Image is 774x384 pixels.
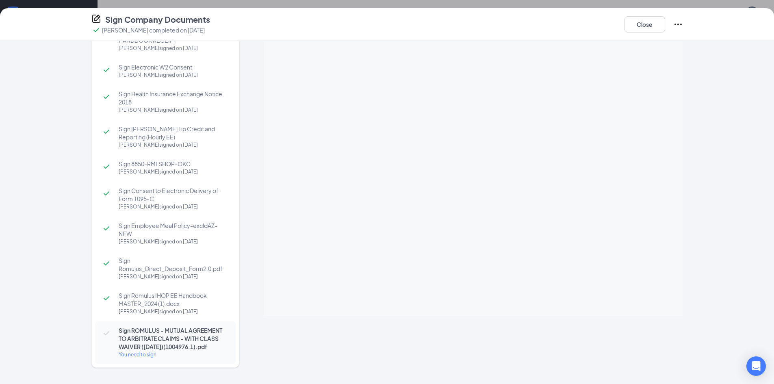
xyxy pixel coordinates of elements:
h4: Sign Company Documents [105,14,210,25]
span: Sign Romulus IHOP EE Handbook MASTER_2024 (1).docx [119,291,228,308]
div: [PERSON_NAME] signed on [DATE] [119,71,228,79]
svg: Checkmark [102,328,111,338]
div: [PERSON_NAME] signed on [DATE] [119,273,228,281]
div: [PERSON_NAME] signed on [DATE] [119,238,228,246]
svg: Checkmark [102,189,111,198]
span: Sign [PERSON_NAME] Tip Credit and Reporting (Hourly EE) [119,125,228,141]
span: Sign Health Insurance Exchange Notice 2018 [119,90,228,106]
svg: Checkmark [102,92,111,102]
span: Sign ROMULUS - MUTUAL AGREEMENT TO ARBITRATE CLAIMS - WITH CLASS WAIVER ([DATE])(1004976.1).pdf [119,326,228,351]
span: Sign Electronic W2 Consent [119,63,228,71]
span: Sign Romulus_Direct_Deposit_Form2.0.pdf [119,256,228,273]
div: [PERSON_NAME] signed on [DATE] [119,168,228,176]
div: [PERSON_NAME] signed on [DATE] [119,44,228,52]
button: Close [624,16,665,33]
span: Sign Consent to Electronic Delivery of Form 1095-C [119,187,228,203]
svg: Checkmark [91,25,101,35]
svg: Checkmark [102,65,111,75]
svg: Checkmark [102,162,111,171]
p: [PERSON_NAME] completed on [DATE] [102,26,205,34]
svg: Checkmark [102,293,111,303]
svg: CompanyDocumentIcon [91,14,101,24]
div: [PERSON_NAME] signed on [DATE] [119,106,228,114]
div: [PERSON_NAME] signed on [DATE] [119,308,228,316]
svg: Checkmark [102,223,111,233]
div: Open Intercom Messenger [746,356,766,376]
div: [PERSON_NAME] signed on [DATE] [119,141,228,149]
span: Sign 8850-RMLSHOP-OKC [119,160,228,168]
svg: Ellipses [673,20,683,29]
svg: Checkmark [102,127,111,137]
svg: Checkmark [102,258,111,268]
span: Sign Employee Meal Policy-excldAZ-NEW [119,221,228,238]
div: You need to sign [119,351,228,359]
div: [PERSON_NAME] signed on [DATE] [119,203,228,211]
